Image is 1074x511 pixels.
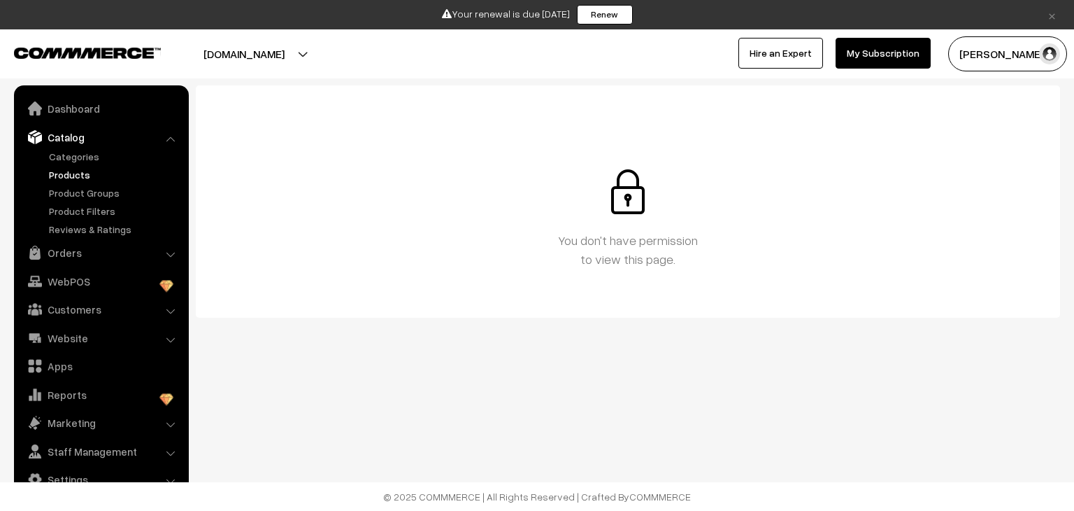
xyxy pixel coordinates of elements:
a: Reviews & Ratings [45,222,184,237]
img: user [1039,43,1060,64]
a: Dashboard [17,96,184,121]
a: × [1043,6,1061,23]
a: COMMMERCE [629,491,691,503]
a: My Subscription [836,38,931,69]
a: Orders [17,240,184,265]
img: padlock.png [606,169,650,214]
a: Catalog [17,125,184,150]
a: Apps [17,353,184,379]
a: Settings [17,467,184,492]
img: COMMMERCE [14,48,161,58]
a: Website [17,325,184,351]
a: Customers [17,297,184,322]
p: You don't have permission to view this page. [278,231,978,269]
a: Product Filters [45,204,184,218]
button: [DOMAIN_NAME] [155,36,334,71]
a: Reports [17,382,184,407]
a: Staff Management [17,439,184,464]
a: Products [45,167,184,182]
button: [PERSON_NAME] [948,36,1067,71]
a: Product Groups [45,185,184,200]
a: Hire an Expert [738,38,823,69]
div: Your renewal is due [DATE] [5,5,1069,24]
a: COMMMERCE [14,43,136,60]
a: Marketing [17,410,184,435]
a: Categories [45,149,184,164]
a: Renew [577,5,633,24]
a: WebPOS [17,269,184,294]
